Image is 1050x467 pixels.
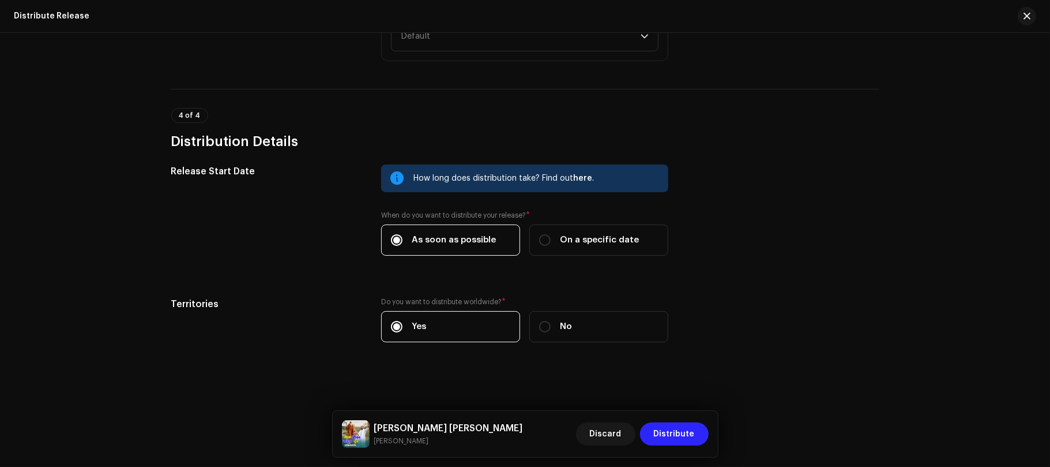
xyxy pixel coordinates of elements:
h5: Sara Jibon Chaila Ghush [374,421,523,435]
h5: Release Start Date [171,165,363,178]
span: Default [401,32,430,40]
span: As soon as possible [412,234,496,246]
span: No [560,320,572,333]
span: Distribute [654,423,695,446]
button: Discard [576,423,635,446]
div: Distribute Release [14,12,89,21]
small: Sara Jibon Chaila Ghush [374,435,523,447]
label: Do you want to distribute worldwide? [381,297,668,307]
label: When do you want to distribute your release? [381,211,668,220]
span: 4 of 4 [179,112,201,119]
h3: Distribution Details [171,132,879,151]
div: dropdown trigger [641,22,649,51]
span: Yes [412,320,426,333]
button: Distribute [640,423,709,446]
span: Default [401,22,641,51]
img: 5bed2042-fb1b-4112-9237-eb88883d84d6 [342,420,370,448]
span: On a specific date [560,234,639,246]
div: How long does distribution take? Find out . [413,171,659,185]
span: here [573,174,592,182]
span: Discard [590,423,622,446]
h5: Territories [171,297,363,311]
